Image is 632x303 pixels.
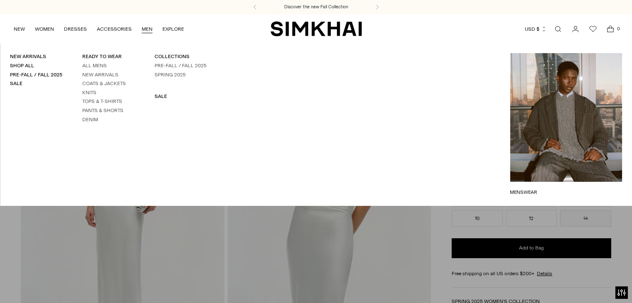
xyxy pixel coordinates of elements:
[142,20,152,38] a: MEN
[7,271,84,296] iframe: Sign Up via Text for Offers
[35,20,54,38] a: WOMEN
[602,21,619,37] a: Open cart modal
[615,25,622,32] span: 0
[97,20,132,38] a: ACCESSORIES
[271,21,362,37] a: SIMKHAI
[14,20,25,38] a: NEW
[567,21,584,37] a: Go to the account page
[284,4,348,10] a: Discover the new Fall Collection
[525,20,547,38] button: USD $
[585,21,601,37] a: Wishlist
[64,20,87,38] a: DRESSES
[162,20,184,38] a: EXPLORE
[550,21,566,37] a: Open search modal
